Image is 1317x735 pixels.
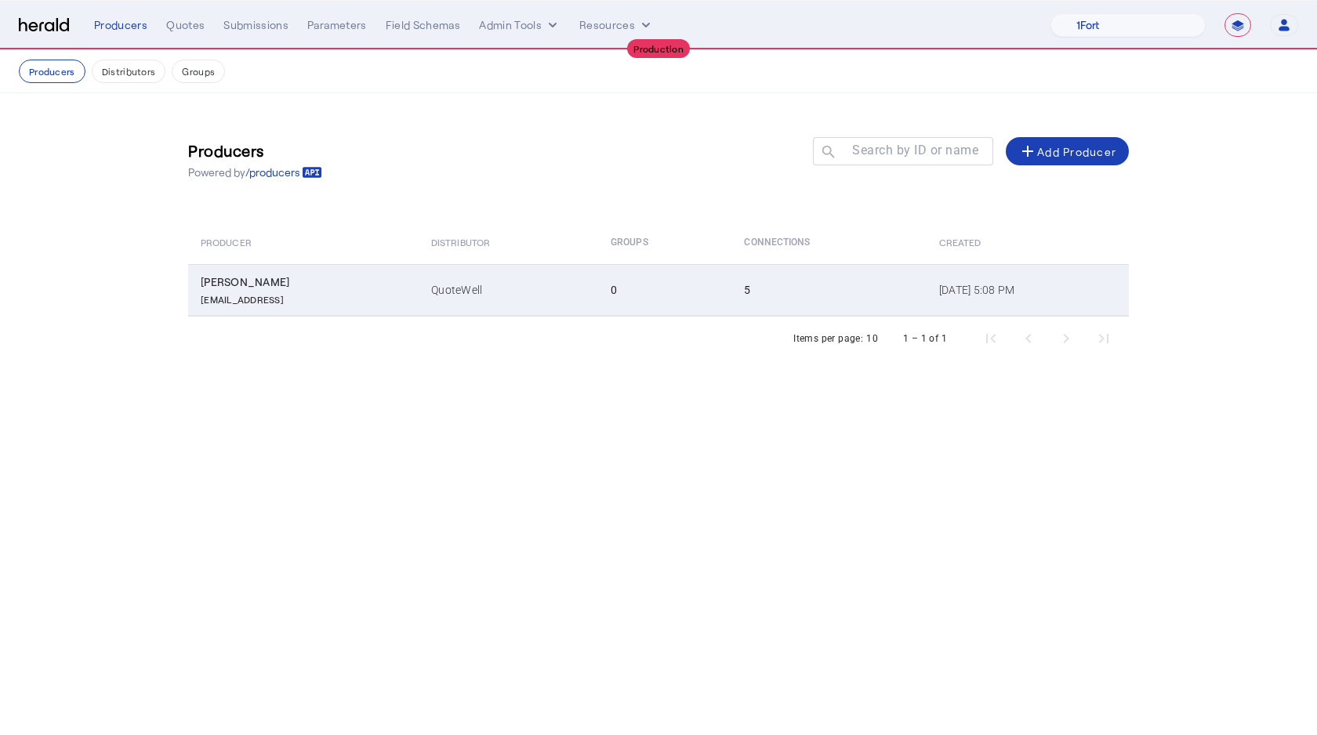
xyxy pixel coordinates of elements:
div: Add Producer [1018,142,1116,161]
th: Distributor [419,220,598,264]
mat-label: Search by ID or name [852,143,978,157]
a: /producers [245,165,322,180]
mat-icon: add [1018,142,1037,161]
td: 0 [598,264,731,316]
div: 1 – 1 of 1 [903,331,947,346]
div: Parameters [307,17,367,33]
div: [PERSON_NAME] [201,274,412,290]
th: Connections [731,220,926,264]
td: QuoteWell [419,264,598,316]
th: Groups [598,220,731,264]
button: Distributors [92,60,166,83]
img: Herald Logo [19,18,69,33]
div: Items per page: [793,331,863,346]
button: Resources dropdown menu [579,17,654,33]
div: Field Schemas [386,17,461,33]
div: Production [627,39,690,58]
div: 10 [866,331,878,346]
button: Producers [19,60,85,83]
div: 5 [744,282,920,298]
button: internal dropdown menu [479,17,561,33]
div: Quotes [166,17,205,33]
p: [EMAIL_ADDRESS] [201,290,284,306]
th: Created [927,220,1129,264]
div: Submissions [223,17,288,33]
th: Producer [188,220,419,264]
button: Add Producer [1006,137,1129,165]
button: Groups [172,60,225,83]
td: [DATE] 5:08 PM [927,264,1129,316]
div: Producers [94,17,147,33]
h3: Producers [188,139,322,161]
p: Powered by [188,165,322,180]
mat-icon: search [813,143,840,163]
